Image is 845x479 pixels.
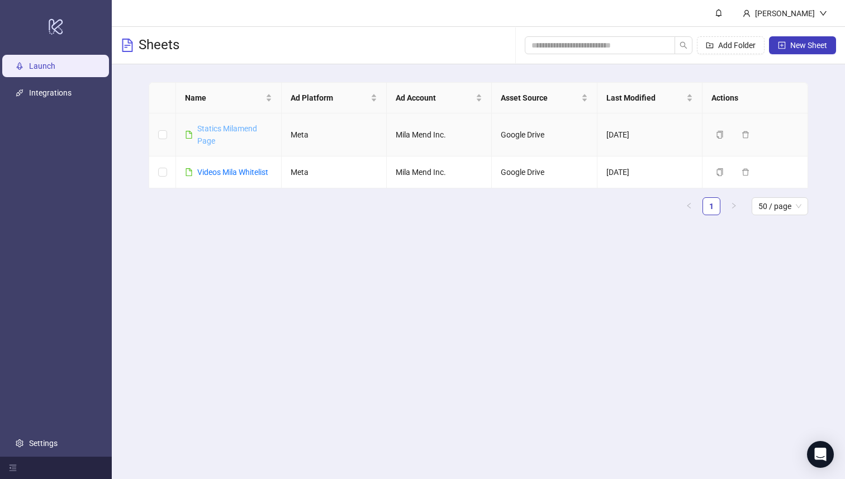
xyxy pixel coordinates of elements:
[291,92,368,104] span: Ad Platform
[716,131,724,139] span: copy
[492,83,597,113] th: Asset Source
[185,131,193,139] span: file
[715,9,723,17] span: bell
[492,113,597,156] td: Google Drive
[819,10,827,17] span: down
[29,439,58,448] a: Settings
[778,41,786,49] span: plus-square
[743,10,751,17] span: user
[282,113,387,156] td: Meta
[185,92,263,104] span: Name
[680,197,698,215] li: Previous Page
[29,89,72,98] a: Integrations
[703,198,720,215] a: 1
[725,197,743,215] button: right
[725,197,743,215] li: Next Page
[197,124,257,145] a: Statics Milamend Page
[282,156,387,188] td: Meta
[702,83,808,113] th: Actions
[751,7,819,20] div: [PERSON_NAME]
[282,83,387,113] th: Ad Platform
[680,41,687,49] span: search
[716,168,724,176] span: copy
[387,156,492,188] td: Mila Mend Inc.
[176,83,281,113] th: Name
[706,41,714,49] span: folder-add
[387,83,492,113] th: Ad Account
[752,197,808,215] div: Page Size
[492,156,597,188] td: Google Drive
[501,92,578,104] span: Asset Source
[718,41,756,50] span: Add Folder
[680,197,698,215] button: left
[807,441,834,468] div: Open Intercom Messenger
[197,168,268,177] a: Videos Mila Whitelist
[387,113,492,156] td: Mila Mend Inc.
[597,83,702,113] th: Last Modified
[790,41,827,50] span: New Sheet
[742,131,749,139] span: delete
[185,168,193,176] span: file
[121,39,134,52] span: file-text
[742,168,749,176] span: delete
[597,156,702,188] td: [DATE]
[29,62,55,71] a: Launch
[730,202,737,209] span: right
[758,198,801,215] span: 50 / page
[606,92,684,104] span: Last Modified
[697,36,765,54] button: Add Folder
[702,197,720,215] li: 1
[139,36,179,54] h3: Sheets
[396,92,473,104] span: Ad Account
[686,202,692,209] span: left
[597,113,702,156] td: [DATE]
[9,464,17,472] span: menu-fold
[769,36,836,54] button: New Sheet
